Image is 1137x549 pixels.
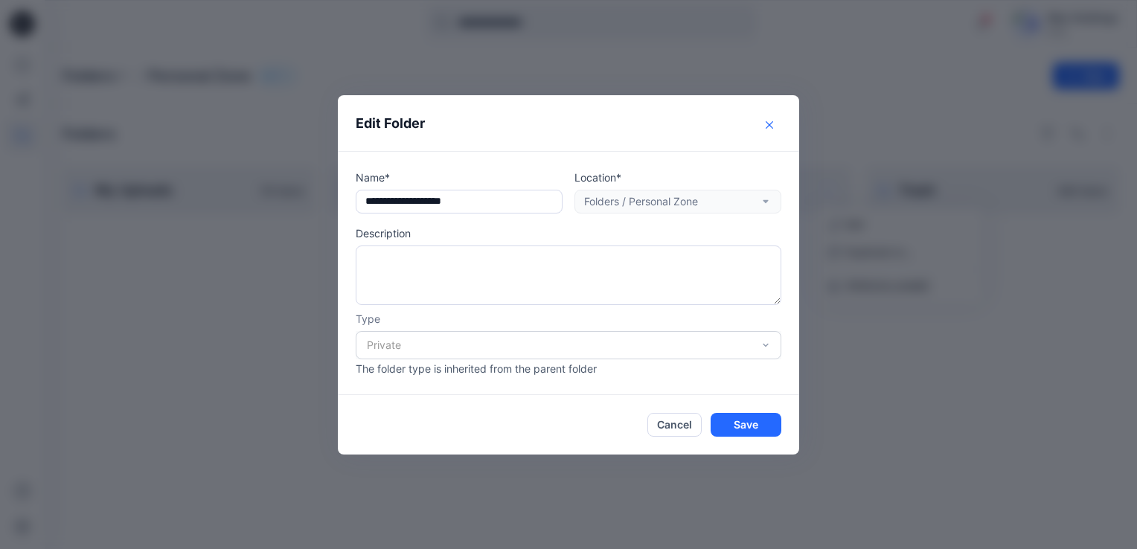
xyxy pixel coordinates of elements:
p: Description [356,225,781,241]
p: Location* [574,170,781,185]
p: Name* [356,170,563,185]
p: Type [356,311,781,327]
button: Close [758,113,781,137]
button: Save [711,413,781,437]
button: Cancel [647,413,702,437]
header: Edit Folder [338,95,799,151]
p: The folder type is inherited from the parent folder [356,361,781,376]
